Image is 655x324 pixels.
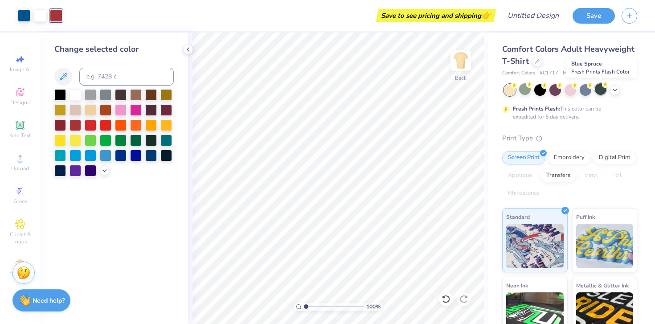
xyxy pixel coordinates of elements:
div: Change selected color [54,43,174,55]
div: Rhinestones [502,187,545,200]
span: Decorate [9,271,31,278]
span: 👉 [481,10,491,21]
span: 100 % [366,303,381,311]
input: e.g. 7428 c [79,68,174,86]
span: Add Text [9,132,31,139]
button: Save [573,8,615,24]
div: Transfers [540,169,576,182]
input: Untitled Design [500,7,566,25]
img: Standard [506,224,564,268]
div: Screen Print [502,151,545,164]
strong: Need help? [33,296,65,305]
div: Vinyl [579,169,604,182]
div: Back [455,74,467,82]
div: Digital Print [593,151,636,164]
span: Standard [506,212,530,221]
span: Fresh Prints Flash Color [571,68,630,75]
span: Upload [11,165,29,172]
div: Embroidery [548,151,590,164]
div: Print Type [502,133,637,144]
strong: Fresh Prints Flash: [513,105,560,112]
div: Applique [502,169,538,182]
span: Greek [13,198,27,205]
span: Comfort Colors [502,70,535,77]
span: Comfort Colors Adult Heavyweight T-Shirt [502,44,635,66]
span: # C1717 [540,70,558,77]
span: Neon Ink [506,281,528,290]
span: Metallic & Glitter Ink [576,281,629,290]
div: This color can be expedited for 5 day delivery. [513,105,622,121]
div: Foil [606,169,627,182]
span: Image AI [10,66,31,73]
img: Puff Ink [576,224,634,268]
img: Back [452,52,470,70]
span: Designs [10,99,30,106]
span: Minimum Order: 24 + [563,70,607,77]
span: Puff Ink [576,212,595,221]
span: Clipart & logos [4,231,36,245]
div: Blue Spruce [566,57,637,78]
div: Save to see pricing and shipping [378,9,494,22]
